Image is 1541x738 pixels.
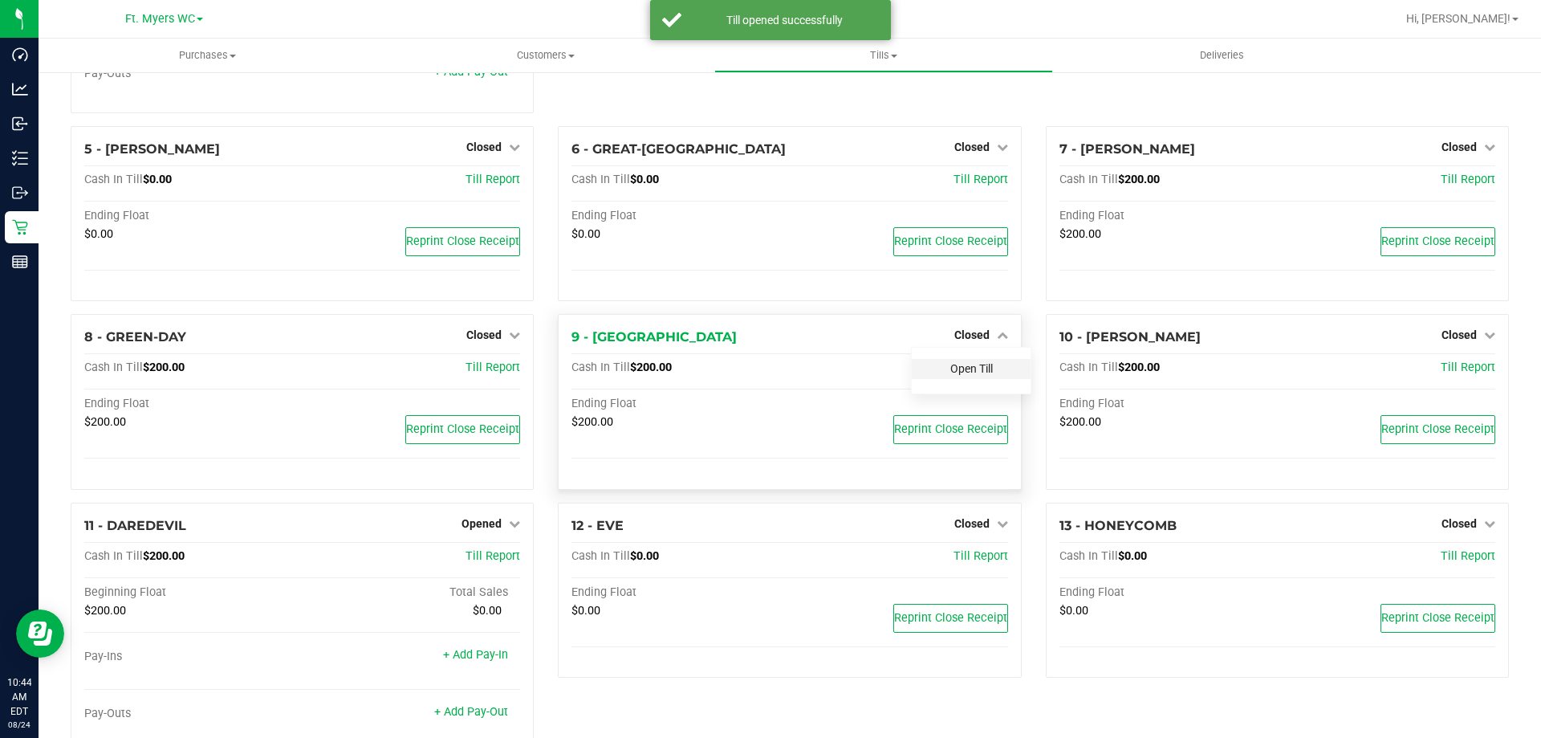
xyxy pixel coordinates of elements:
[473,604,502,618] span: $0.00
[954,517,990,530] span: Closed
[466,549,520,563] a: Till Report
[571,415,613,429] span: $200.00
[16,610,64,658] iframe: Resource center
[84,585,303,600] div: Beginning Float
[571,585,790,600] div: Ending Float
[377,48,714,63] span: Customers
[1059,549,1118,563] span: Cash In Till
[406,422,519,436] span: Reprint Close Receipt
[954,141,990,153] span: Closed
[1059,227,1101,241] span: $200.00
[1118,361,1160,374] span: $200.00
[84,604,126,618] span: $200.00
[571,549,630,563] span: Cash In Till
[12,185,28,201] inline-svg: Outbound
[571,227,600,241] span: $0.00
[39,48,376,63] span: Purchases
[571,397,790,411] div: Ending Float
[1178,48,1266,63] span: Deliveries
[1380,604,1495,633] button: Reprint Close Receipt
[715,48,1051,63] span: Tills
[1441,173,1495,186] a: Till Report
[954,328,990,341] span: Closed
[1059,173,1118,186] span: Cash In Till
[1441,361,1495,374] span: Till Report
[630,361,672,374] span: $200.00
[1380,415,1495,444] button: Reprint Close Receipt
[894,234,1007,248] span: Reprint Close Receipt
[84,707,303,721] div: Pay-Outs
[125,12,195,26] span: Ft. Myers WC
[84,141,220,157] span: 5 - [PERSON_NAME]
[1441,517,1477,530] span: Closed
[1059,397,1278,411] div: Ending Float
[630,173,659,186] span: $0.00
[1441,141,1477,153] span: Closed
[893,415,1008,444] button: Reprint Close Receipt
[950,362,993,375] a: Open Till
[12,47,28,63] inline-svg: Dashboard
[714,39,1052,72] a: Tills
[1059,141,1195,157] span: 7 - [PERSON_NAME]
[1441,549,1495,563] a: Till Report
[405,227,520,256] button: Reprint Close Receipt
[466,141,502,153] span: Closed
[84,173,143,186] span: Cash In Till
[84,67,303,81] div: Pay-Outs
[12,81,28,97] inline-svg: Analytics
[571,518,624,533] span: 12 - EVE
[1059,604,1088,618] span: $0.00
[690,12,879,28] div: Till opened successfully
[571,173,630,186] span: Cash In Till
[1406,12,1511,25] span: Hi, [PERSON_NAME]!
[1059,518,1177,533] span: 13 - HONEYCOMB
[893,227,1008,256] button: Reprint Close Receipt
[571,361,630,374] span: Cash In Till
[1380,227,1495,256] button: Reprint Close Receipt
[12,254,28,270] inline-svg: Reports
[143,361,185,374] span: $200.00
[84,329,186,345] span: 8 - GREEN-DAY
[84,518,186,533] span: 11 - DAREDEVIL
[1059,415,1101,429] span: $200.00
[1059,329,1201,345] span: 10 - [PERSON_NAME]
[12,219,28,235] inline-svg: Retail
[1059,361,1118,374] span: Cash In Till
[12,116,28,132] inline-svg: Inbound
[894,611,1007,625] span: Reprint Close Receipt
[466,173,520,186] a: Till Report
[953,173,1008,186] span: Till Report
[1118,173,1160,186] span: $200.00
[630,549,659,563] span: $0.00
[1053,39,1391,72] a: Deliveries
[84,361,143,374] span: Cash In Till
[376,39,714,72] a: Customers
[1381,234,1494,248] span: Reprint Close Receipt
[39,39,376,72] a: Purchases
[571,209,790,223] div: Ending Float
[406,234,519,248] span: Reprint Close Receipt
[443,648,508,662] a: + Add Pay-In
[1118,549,1147,563] span: $0.00
[461,517,502,530] span: Opened
[84,549,143,563] span: Cash In Till
[84,650,303,664] div: Pay-Ins
[405,415,520,444] button: Reprint Close Receipt
[1441,328,1477,341] span: Closed
[893,604,1008,633] button: Reprint Close Receipt
[466,361,520,374] span: Till Report
[12,150,28,166] inline-svg: Inventory
[1381,422,1494,436] span: Reprint Close Receipt
[7,719,31,731] p: 08/24
[143,173,172,186] span: $0.00
[1381,611,1494,625] span: Reprint Close Receipt
[953,549,1008,563] a: Till Report
[303,585,521,600] div: Total Sales
[571,141,786,157] span: 6 - GREAT-[GEOGRAPHIC_DATA]
[1059,585,1278,600] div: Ending Float
[7,675,31,719] p: 10:44 AM EDT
